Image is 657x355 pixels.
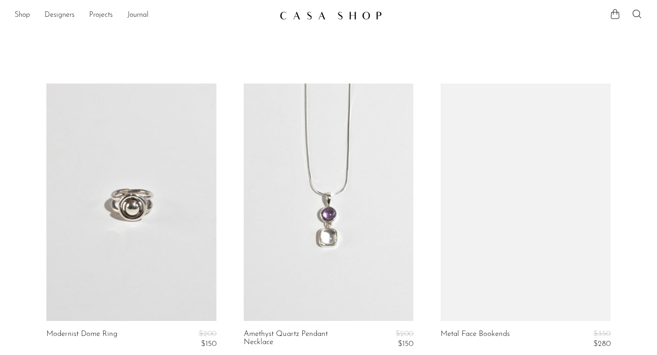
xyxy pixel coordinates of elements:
[398,340,413,348] span: $150
[396,330,413,338] span: $200
[127,10,149,21] a: Journal
[593,330,611,338] span: $350
[15,8,272,23] nav: Desktop navigation
[199,330,216,338] span: $200
[15,10,30,21] a: Shop
[15,8,272,23] ul: NEW HEADER MENU
[244,330,357,349] a: Amethyst Quartz Pendant Necklace
[593,340,611,348] span: $280
[89,10,113,21] a: Projects
[441,330,510,349] a: Metal Face Bookends
[201,340,216,348] span: $150
[46,330,117,349] a: Modernist Dome Ring
[45,10,75,21] a: Designers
